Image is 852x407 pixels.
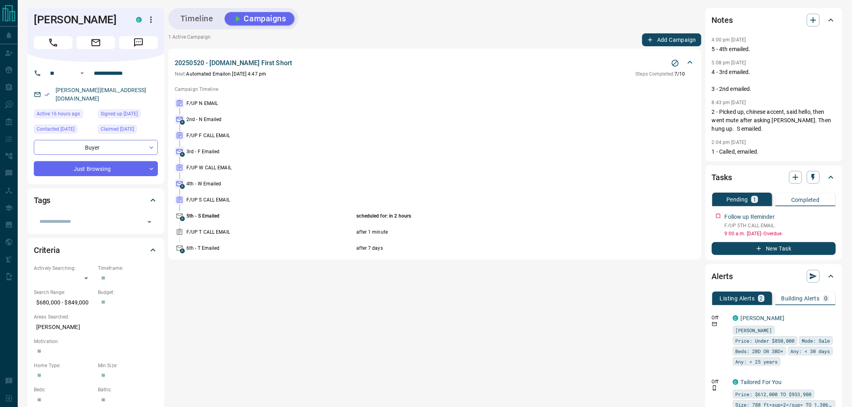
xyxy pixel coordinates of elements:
svg: Email [712,321,718,327]
button: Add Campaign [642,33,701,46]
span: Call [34,36,72,49]
p: Budget: [98,289,158,296]
div: Alerts [712,267,836,286]
p: Beds: [34,386,94,393]
p: 5 - 4th emailed. [712,45,836,53]
span: Email [77,36,115,49]
p: 2nd - N Emailed [186,116,355,123]
span: Next: [175,71,186,77]
div: Just Browsing [34,161,158,176]
p: 4 - 3rd emailed. 3 - 2nd emailed. [712,68,836,93]
span: A [180,216,185,221]
div: condos.ca [733,315,738,321]
p: Off [712,314,728,321]
h2: Tasks [712,171,732,184]
p: 20250520 - [DOMAIN_NAME] First Short [175,58,292,68]
span: A [180,120,185,125]
p: Off [712,378,728,385]
span: A [180,152,185,157]
div: 20250520 - [DOMAIN_NAME] First ShortStop CampaignNext:Automated Emailon [DATE] 4:47 pmSteps Compl... [175,57,695,79]
div: Sat Aug 30 2025 [98,125,158,136]
span: A [180,184,185,189]
p: $680,000 - $849,000 [34,296,94,309]
a: [PERSON_NAME][EMAIL_ADDRESS][DOMAIN_NAME] [56,87,147,102]
h2: Criteria [34,244,60,257]
p: F/UP F CALL EMAIL [186,132,355,139]
h2: Tags [34,194,50,207]
button: Timeline [172,12,221,25]
span: Price: Under $850,000 [736,337,795,345]
span: A [180,249,185,253]
p: F/UP 5TH CALL EMAIL [725,222,836,229]
span: Signed up [DATE] [101,110,138,118]
span: Claimed [DATE] [101,125,134,133]
button: New Task [712,242,836,255]
p: Follow up Reminder [725,213,775,221]
p: F/UP T CALL EMAIL [186,228,355,236]
p: after 7 days [357,245,637,252]
p: 4:00 pm [DATE] [712,37,746,43]
span: Active 16 hours ago [37,110,80,118]
p: 1 Active Campaign [168,33,211,46]
p: 0 [825,296,828,301]
div: condos.ca [136,17,142,23]
p: Min Size: [98,362,158,369]
p: 2 - Picked up, chinese accent, said hello, then went mute after asking [PERSON_NAME]. Then hung u... [712,108,836,133]
p: 2:04 pm [DATE] [712,140,746,145]
div: Fri Aug 29 2025 [98,109,158,121]
span: Beds: 2BD OR 3BD+ [736,347,784,355]
p: Timeframe: [98,265,158,272]
span: Any: < 25 years [736,358,778,366]
p: Motivation: [34,338,158,345]
button: Open [77,68,87,78]
div: Buyer [34,140,158,155]
span: Any: < 30 days [791,347,830,355]
p: 7 / 10 [636,70,685,78]
span: Price: $612,000 TO $933,900 [736,390,812,398]
h2: Alerts [712,270,733,283]
p: after 1 minute [357,228,637,236]
p: Pending [726,197,748,202]
p: Building Alerts [782,296,820,301]
p: Listing Alerts [720,296,755,301]
button: Open [144,216,155,228]
span: [PERSON_NAME] [736,326,772,334]
div: Tasks [712,168,836,187]
svg: Email Verified [44,92,50,97]
p: Baths: [98,386,158,393]
button: Stop Campaign [669,57,681,69]
p: 5:08 pm [DATE] [712,60,746,66]
p: 6th - T Emailed [186,245,355,252]
a: Tailored For You [741,379,782,385]
p: [PERSON_NAME] [34,321,158,334]
p: scheduled for: in 2 hours [357,212,637,220]
p: 8:43 pm [DATE] [712,100,746,105]
div: Criteria [34,240,158,260]
p: F/UP S CALL EMAIL [186,196,355,203]
p: Campaign Timeline [175,86,695,93]
p: 4th - W Emailed [186,180,355,187]
button: Campaigns [225,12,294,25]
div: Tags [34,191,158,210]
p: 1 - Called, emailed. [712,148,836,156]
p: Home Type: [34,362,94,369]
p: Actively Searching: [34,265,94,272]
p: F/UP W CALL EMAIL [186,164,355,171]
div: Notes [712,10,836,30]
p: F/UP N EMAIL [186,100,355,107]
span: Steps Completed: [636,71,675,77]
p: 3rd - F Emailed [186,148,355,155]
p: 5th - S Emailed [186,212,355,220]
p: 2 [760,296,763,301]
p: Automated Email on [DATE] 4:47 pm [175,70,266,78]
span: Message [119,36,158,49]
svg: Push Notification Only [712,385,718,391]
p: 1 [753,197,756,202]
p: Areas Searched: [34,313,158,321]
span: Mode: Sale [802,337,830,345]
p: Search Range: [34,289,94,296]
a: [PERSON_NAME] [741,315,785,321]
h2: Notes [712,14,733,27]
p: Completed [791,197,820,203]
div: condos.ca [733,379,738,385]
